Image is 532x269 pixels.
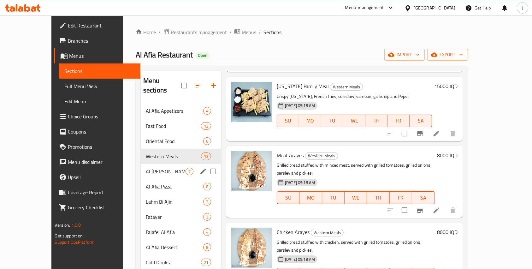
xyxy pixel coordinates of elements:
nav: breadcrumb [136,28,468,36]
span: TU [325,193,342,202]
button: Add section [206,78,221,93]
span: Edit Restaurant [68,22,135,29]
span: 21 [201,260,211,266]
span: MO [302,193,319,202]
a: Promotions [54,139,140,154]
button: TU [321,115,343,127]
a: Choice Groups [54,109,140,124]
span: Select to update [398,204,411,217]
a: Edit menu item [433,206,440,214]
p: Crispy [US_STATE], French fries, coleslaw, samoon, garlic dip and Pepsi. [277,93,432,100]
button: SU [277,115,299,127]
span: import [389,51,420,59]
a: Edit menu item [433,130,440,137]
div: [GEOGRAPHIC_DATA] [414,4,455,11]
a: Coverage Report [54,185,140,200]
span: 13 [201,123,211,129]
span: 3 [204,214,211,220]
span: [DATE] 09:18 AM [282,256,317,262]
button: import [384,49,425,61]
span: Western Meals [311,229,343,236]
span: Menus [242,28,256,36]
div: Falafel Al Afia4 [141,224,221,240]
p: Grilled bread stuffed with chicken, served with grilled tomatoes, grilled onions, parsley and pic... [277,238,434,254]
div: items [203,228,211,236]
span: SA [415,193,432,202]
div: items [201,259,211,266]
span: Fast Food [146,122,201,130]
button: TH [367,191,389,204]
button: SA [410,115,432,127]
span: Upsell [68,173,135,181]
span: Sort sections [191,78,206,93]
a: Home [136,28,156,36]
div: Oriental Food6 [141,134,221,149]
div: Lahm Bi Ajin [146,198,203,206]
div: Fatayer [146,213,203,221]
div: items [201,152,211,160]
div: items [203,183,211,190]
button: WE [343,115,365,127]
span: Restaurants management [171,28,227,36]
img: Meat Arayes [231,151,272,191]
p: Grilled bread stuffed with minced meat, served with grilled tomatoes, grilled onions, parsley and... [277,161,434,177]
span: Coverage Report [68,188,135,196]
div: Al Afia Pizza8 [141,179,221,194]
span: TU [324,116,341,125]
div: Al [PERSON_NAME]7edit [141,164,221,179]
span: Al Afia Appetizers [146,107,203,115]
span: Version: [55,221,70,229]
a: Menus [54,48,140,63]
div: Western Meals [311,229,344,236]
a: Menus [234,28,256,36]
span: Meat Arayes [277,151,304,160]
div: Fatayer3 [141,209,221,224]
button: FR [387,115,410,127]
li: / [259,28,261,36]
div: Al Afia Dessert8 [141,240,221,255]
span: Western Meals [305,152,338,159]
div: items [203,243,211,251]
h6: 8000 IQD [437,228,458,236]
span: 7 [186,169,193,175]
img: Kentucky Family Meal [231,82,272,122]
span: WE [347,193,364,202]
img: Chicken Arayes [231,228,272,268]
span: WE [346,116,363,125]
a: Edit Restaurant [54,18,140,33]
li: / [158,28,161,36]
span: FR [390,116,407,125]
span: MO [302,116,319,125]
span: Select to update [398,127,411,140]
span: FR [392,193,410,202]
span: Al Afia Pizza [146,183,203,190]
button: Branch-specific-item [412,203,428,218]
span: Get support on: [55,232,84,240]
h2: Menu sections [143,76,181,95]
div: items [186,168,193,175]
div: Falafel Al Afia [146,228,203,236]
li: / [229,28,232,36]
a: Full Menu View [59,79,140,94]
span: 13 [201,153,211,159]
div: items [201,122,211,130]
span: 3 [204,199,211,205]
div: Cold Drinks [146,259,201,266]
a: Menu disclaimer [54,154,140,170]
span: 4 [204,108,211,114]
span: SA [412,116,429,125]
div: Western Meals [330,83,363,91]
span: Coupons [68,128,135,135]
button: delete [445,203,460,218]
a: Support.OpsPlatform [55,238,95,246]
button: SU [277,191,299,204]
span: 4 [204,229,211,235]
span: Menus [69,52,135,60]
button: edit [198,167,208,176]
div: Al Afia Dessert [146,243,203,251]
span: Grocery Checklist [68,204,135,211]
button: FR [390,191,412,204]
span: Sections [64,67,135,75]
